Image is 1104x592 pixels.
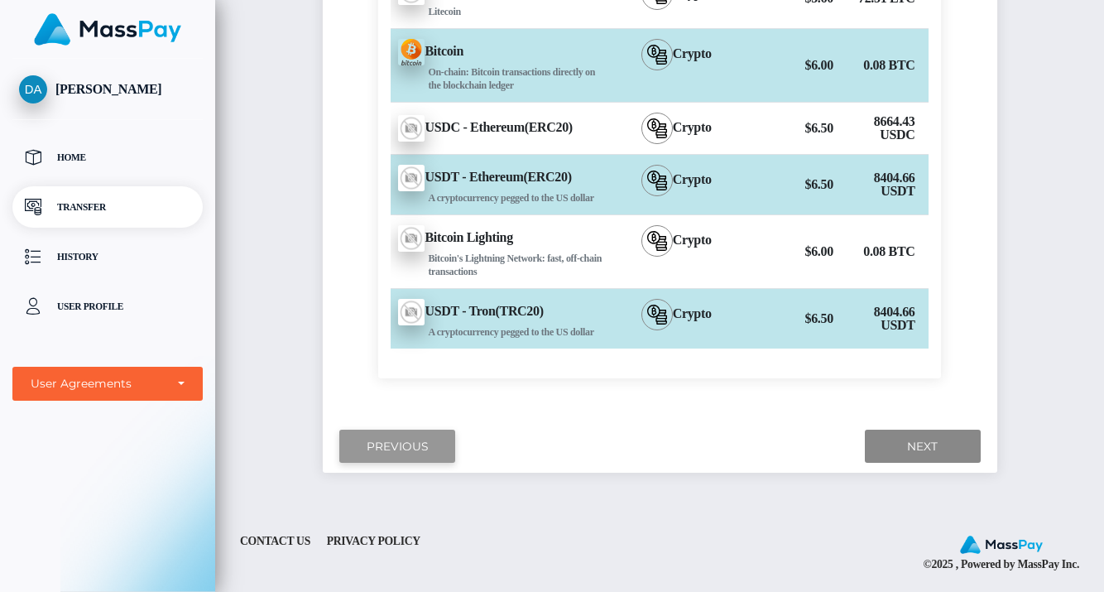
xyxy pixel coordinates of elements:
[745,235,837,268] div: $6.00
[12,137,203,178] a: Home
[398,115,425,142] img: wMhJQYtZFAryAAAAABJRU5ErkJggg==
[647,118,667,138] img: bitcoin.svg
[398,39,425,65] img: zxlM9hkiQ1iKKYMjuOruv9zc3NfAFPM+lQmnX+Hwj+0b3s+QqDAAAAAElFTkSuQmCC
[19,195,196,219] p: Transfer
[19,145,196,170] p: Home
[12,367,203,401] button: User Agreements
[607,215,745,288] div: Crypto
[12,186,203,228] a: Transfer
[398,299,425,325] img: wMhJQYtZFAryAAAAABJRU5ErkJggg==
[12,286,203,327] a: User Profile
[339,430,455,464] input: Previous
[378,155,607,214] div: USDT - Ethereum(ERC20)
[34,13,181,46] img: MassPay
[607,103,745,154] div: Crypto
[378,215,607,288] div: Bitcoin Lighting
[745,112,837,145] div: $6.50
[398,325,607,339] div: A cryptocurrency pegged to the US dollar
[647,171,667,190] img: bitcoin.svg
[607,155,745,214] div: Crypto
[837,235,929,268] div: 0.08 BTC
[233,528,317,554] a: Contact Us
[12,82,203,97] span: [PERSON_NAME]
[398,165,425,191] img: wMhJQYtZFAryAAAAABJRU5ErkJggg==
[398,191,607,205] div: A cryptocurrency pegged to the US dollar
[19,244,196,269] p: History
[398,65,607,92] div: On-chain: Bitcoin transactions directly on the blockchain ledger
[924,534,1092,575] div: © 2025 , Powered by MassPay Inc.
[865,430,981,464] input: Next
[607,289,745,349] div: Crypto
[647,45,667,65] img: bitcoin.svg
[745,168,837,201] div: $6.50
[31,376,166,392] div: User Agreements
[12,236,203,277] a: History
[378,105,607,152] div: USDC - Ethereum(ERC20)
[837,296,929,342] div: 8404.66 USDT
[745,302,837,335] div: $6.50
[398,252,607,278] div: Bitcoin's Lightning Network: fast, off-chain transactions
[378,29,607,102] div: Bitcoin
[647,231,667,251] img: bitcoin.svg
[320,528,427,554] a: Privacy Policy
[960,536,1043,554] img: MassPay
[607,29,745,102] div: Crypto
[398,5,607,18] div: Litecoin
[837,105,929,152] div: 8664.43 USDC
[837,49,929,82] div: 0.08 BTC
[647,305,667,325] img: bitcoin.svg
[837,161,929,208] div: 8404.66 USDT
[745,49,837,82] div: $6.00
[19,294,196,319] p: User Profile
[378,289,607,349] div: USDT - Tron(TRC20)
[398,225,425,252] img: wMhJQYtZFAryAAAAABJRU5ErkJggg==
